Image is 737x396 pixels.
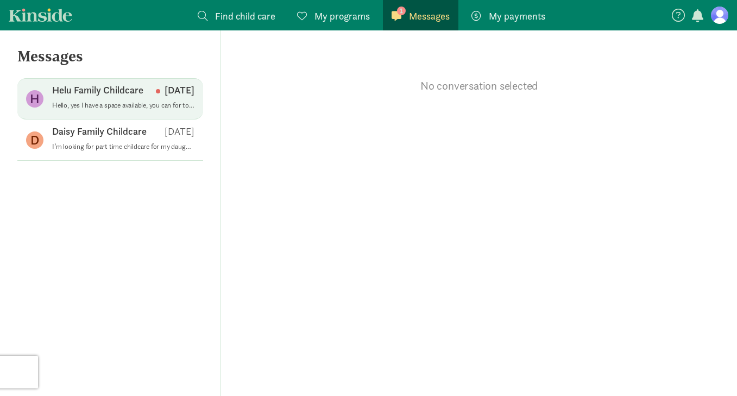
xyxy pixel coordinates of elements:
[9,8,72,22] a: Kinside
[156,84,194,97] p: [DATE]
[52,101,194,110] p: Hello, yes I have a space available, you can for tour. Thank you.
[52,84,143,97] p: Helu Family Childcare
[397,7,406,15] span: 1
[26,90,43,108] figure: H
[165,125,194,138] p: [DATE]
[489,9,545,23] span: My payments
[215,9,275,23] span: Find child care
[52,125,147,138] p: Daisy Family Childcare
[409,9,450,23] span: Messages
[221,78,737,93] p: No conversation selected
[52,142,194,151] p: I’m looking for part time childcare for my daughter beginning around January or [DATE]. She will ...
[26,131,43,149] figure: D
[314,9,370,23] span: My programs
